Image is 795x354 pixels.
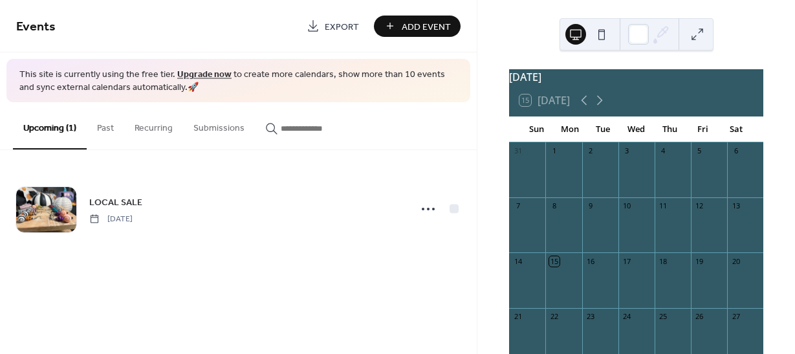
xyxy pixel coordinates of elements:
div: 16 [586,256,596,266]
div: Wed [620,116,653,142]
div: 8 [549,201,559,211]
div: 7 [513,201,523,211]
div: 17 [622,256,632,266]
div: Fri [686,116,720,142]
div: 10 [622,201,632,211]
div: 4 [659,146,668,156]
div: Sat [719,116,753,142]
div: 22 [549,312,559,322]
span: [DATE] [89,213,133,225]
div: 5 [695,146,704,156]
div: 1 [549,146,559,156]
span: Events [16,14,56,39]
a: Upgrade now [177,66,232,83]
div: 24 [622,312,632,322]
button: Upcoming (1) [13,102,87,149]
a: Export [297,16,369,37]
div: 15 [549,256,559,266]
button: Add Event [374,16,461,37]
div: 31 [513,146,523,156]
button: Recurring [124,102,183,148]
span: Add Event [402,20,451,34]
div: Mon [553,116,587,142]
div: 9 [586,201,596,211]
div: 6 [731,146,741,156]
div: 2 [586,146,596,156]
span: LOCAL SALE [89,195,142,209]
div: 13 [731,201,741,211]
div: 14 [513,256,523,266]
a: LOCAL SALE [89,195,142,210]
div: 12 [695,201,704,211]
div: 19 [695,256,704,266]
button: Submissions [183,102,255,148]
div: 18 [659,256,668,266]
div: 11 [659,201,668,211]
span: Export [325,20,359,34]
div: 3 [622,146,632,156]
div: 23 [586,312,596,322]
div: 21 [513,312,523,322]
span: This site is currently using the free tier. to create more calendars, show more than 10 events an... [19,69,457,94]
div: [DATE] [509,69,763,85]
div: 26 [695,312,704,322]
div: 25 [659,312,668,322]
div: 20 [731,256,741,266]
div: Thu [653,116,686,142]
div: Tue [586,116,620,142]
div: 27 [731,312,741,322]
div: Sun [519,116,553,142]
button: Past [87,102,124,148]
